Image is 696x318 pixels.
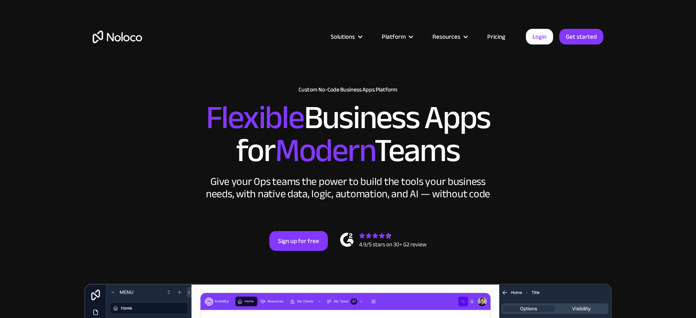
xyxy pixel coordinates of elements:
a: Pricing [477,31,516,42]
div: Resources [432,31,460,42]
a: Sign up for free [269,231,328,251]
div: Resources [422,31,477,42]
a: Get started [559,29,603,44]
span: Flexible [206,87,304,148]
div: Give your Ops teams the power to build the tools your business needs, with native data, logic, au... [204,175,492,200]
a: Login [526,29,553,44]
div: Solutions [331,31,355,42]
span: Modern [275,120,374,181]
a: home [93,30,142,43]
div: Platform [371,31,422,42]
div: Solutions [320,31,371,42]
div: Platform [382,31,406,42]
h1: Custom No-Code Business Apps Platform [93,87,603,93]
h2: Business Apps for Teams [93,101,603,167]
